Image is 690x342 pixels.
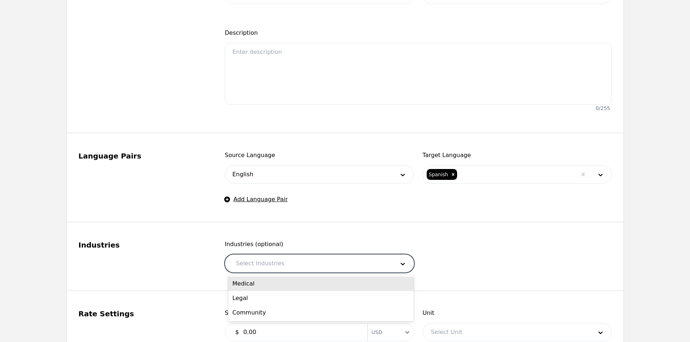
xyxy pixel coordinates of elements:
[79,309,208,319] legend: Rate Settings
[225,195,288,204] button: Add Language Pair
[427,169,449,180] div: Spanish
[79,240,208,250] legend: Industries
[228,291,414,305] div: Legal
[225,309,414,317] span: Standard Rate
[595,105,610,112] div: 0 / 255
[235,328,239,337] span: $
[79,151,208,161] legend: Language Pairs
[228,305,414,320] div: Community
[228,276,414,291] div: Medical
[225,240,414,249] span: Industries (optional)
[449,169,457,180] div: Remove Spanish
[239,325,363,339] input: 0.00
[225,151,414,160] span: Source Language
[225,29,612,37] span: Description
[423,151,612,160] span: Target Language
[423,309,612,317] span: Unit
